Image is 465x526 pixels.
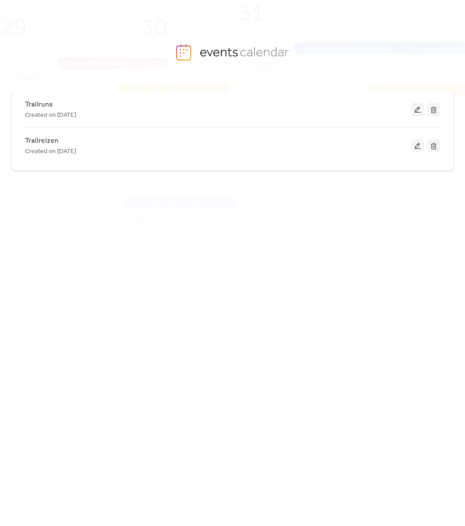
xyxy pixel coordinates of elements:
span: Created on [DATE] [25,110,76,121]
span: Trailreizen [25,136,59,146]
a: Trailruns [25,102,53,107]
span: Trailruns [25,99,53,110]
a: Trailreizen [25,138,59,143]
span: Created on [DATE] [25,146,76,157]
